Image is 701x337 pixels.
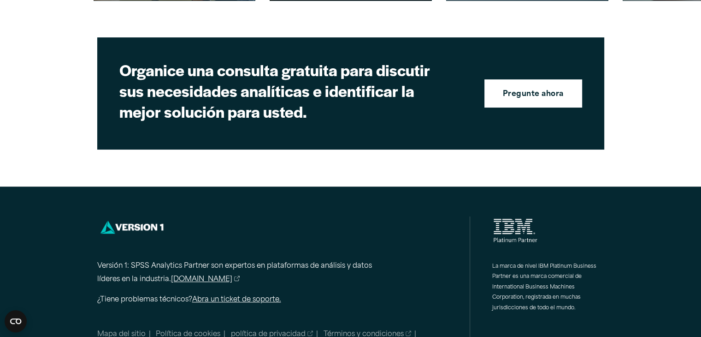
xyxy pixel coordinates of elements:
a: [DOMAIN_NAME] [171,273,240,287]
a: Abra un ticket de soporte. [192,296,281,303]
font: ¿Tiene problemas técnicos? [97,296,192,303]
font: Pregunte ahora [503,90,564,98]
font: Organice una consulta gratuita para discutir sus necesidades analíticas e identificar la mejor so... [119,59,430,122]
font: [DOMAIN_NAME] [171,276,232,283]
font: Versión 1: SPSS Analytics Partner son expertos en plataformas de análisis y datos líderes en la i... [97,263,372,283]
a: Pregunte ahora [484,79,582,108]
button: Abrir el widget CMP [5,310,27,332]
font: La marca de nivel IBM Platinum Business Partner es una marca comercial de International Business ... [492,264,596,311]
